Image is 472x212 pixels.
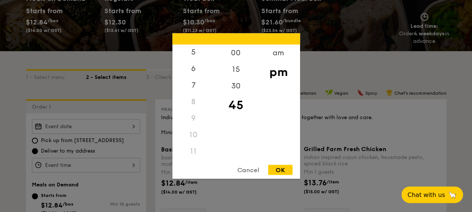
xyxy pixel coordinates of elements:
div: 45 [215,94,257,116]
div: 15 [215,61,257,78]
div: am [257,45,300,61]
span: Chat with us [407,191,445,198]
div: 8 [172,94,215,110]
div: 7 [172,77,215,94]
div: 9 [172,110,215,127]
div: 6 [172,61,215,77]
div: 5 [172,44,215,61]
div: pm [257,61,300,83]
div: Cancel [230,165,267,175]
div: OK [268,165,293,175]
div: 30 [215,78,257,94]
div: 10 [172,127,215,143]
div: 00 [215,45,257,61]
div: 11 [172,143,215,160]
span: 🦙 [448,191,457,199]
button: Chat with us🦙 [401,186,463,203]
